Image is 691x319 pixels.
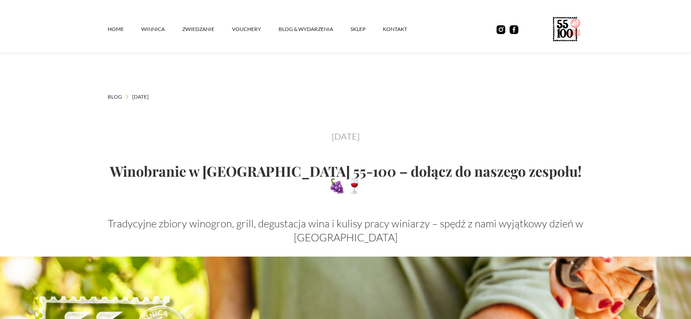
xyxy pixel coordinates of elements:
a: kontakt [383,16,425,42]
h1: Winobranie w [GEOGRAPHIC_DATA] 55-100 – dołącz do naszego zespołu! 🍇🍷 [108,164,584,192]
a: [DATE] [132,93,149,101]
a: vouchery [232,16,279,42]
a: ZWIEDZANIE [182,16,232,42]
a: SKLEP [351,16,383,42]
a: Home [108,16,141,42]
a: Blog & Wydarzenia [279,16,351,42]
div: [DATE] [108,129,584,143]
p: Tradycyjne zbiory winogron, grill, degustacja wina i kulisy pracy winiarzy – spędź z nami wyjątko... [108,216,584,244]
a: Blog [108,93,122,101]
a: winnica [141,16,182,42]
